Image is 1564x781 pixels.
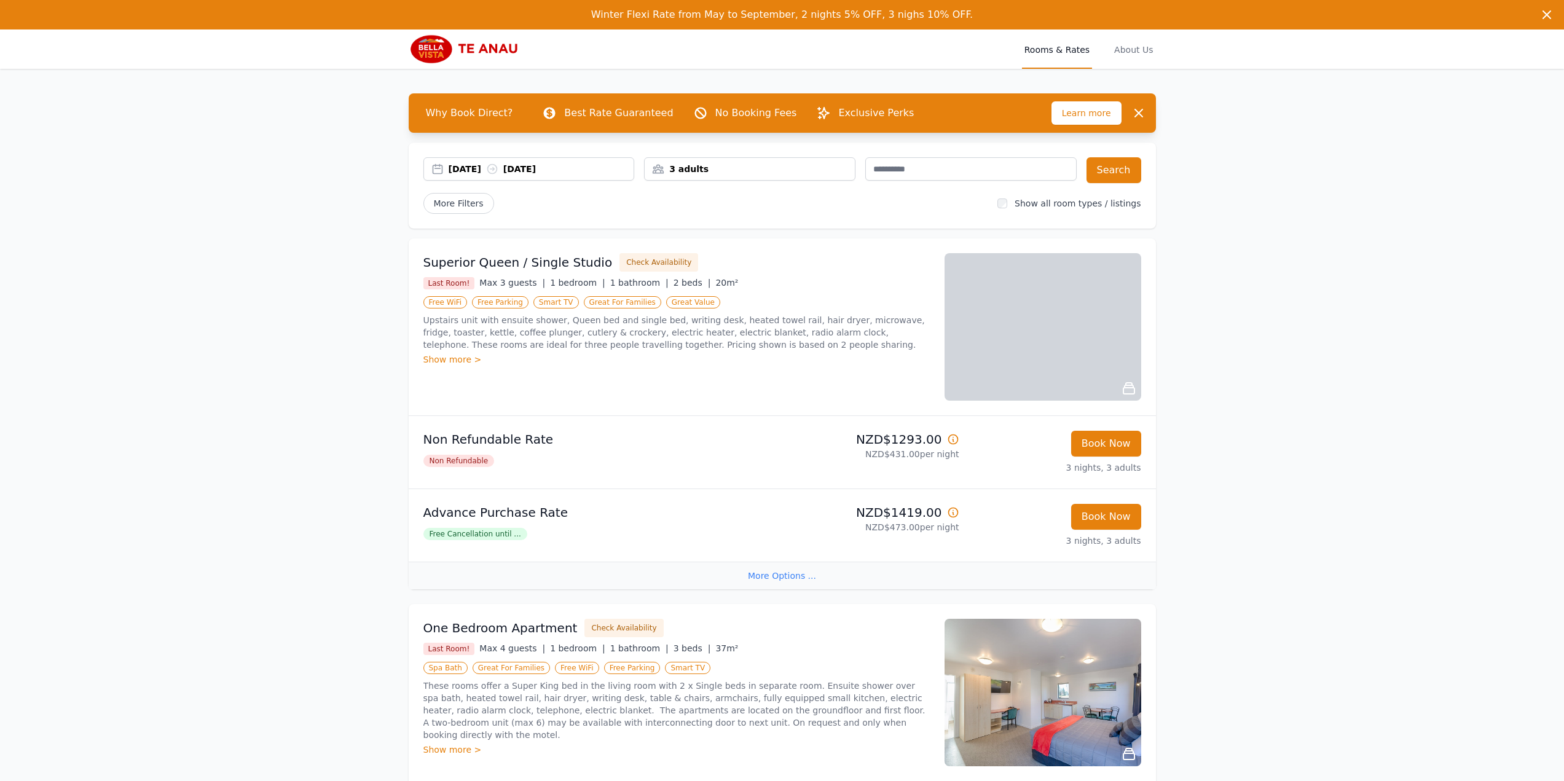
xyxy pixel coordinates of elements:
[550,643,605,653] span: 1 bedroom |
[1087,157,1141,183] button: Search
[665,662,710,674] span: Smart TV
[1112,29,1155,69] a: About Us
[1022,29,1092,69] a: Rooms & Rates
[473,662,550,674] span: Great For Families
[423,528,527,540] span: Free Cancellation until ...
[1015,198,1141,208] label: Show all room types / listings
[591,9,973,20] span: Winter Flexi Rate from May to September, 2 nights 5% OFF, 3 nighs 10% OFF.
[969,535,1141,547] p: 3 nights, 3 adults
[449,163,634,175] div: [DATE] [DATE]
[787,504,959,521] p: NZD$1419.00
[584,619,663,637] button: Check Availability
[715,106,797,120] p: No Booking Fees
[423,193,494,214] span: More Filters
[479,643,545,653] span: Max 4 guests |
[787,521,959,533] p: NZD$473.00 per night
[409,562,1156,589] div: More Options ...
[409,34,527,64] img: Bella Vista Te Anau
[1071,504,1141,530] button: Book Now
[555,662,599,674] span: Free WiFi
[416,101,523,125] span: Why Book Direct?
[787,448,959,460] p: NZD$431.00 per night
[472,296,529,308] span: Free Parking
[564,106,673,120] p: Best Rate Guaranteed
[610,643,669,653] span: 1 bathroom |
[715,643,738,653] span: 37m²
[604,662,661,674] span: Free Parking
[645,163,855,175] div: 3 adults
[423,431,777,448] p: Non Refundable Rate
[423,296,468,308] span: Free WiFi
[619,253,698,272] button: Check Availability
[423,680,930,741] p: These rooms offer a Super King bed in the living room with 2 x Single beds in separate room. Ensu...
[1051,101,1122,125] span: Learn more
[479,278,545,288] span: Max 3 guests |
[423,314,930,351] p: Upstairs unit with ensuite shower, Queen bed and single bed, writing desk, heated towel rail, hai...
[423,277,475,289] span: Last Room!
[584,296,661,308] span: Great For Families
[666,296,720,308] span: Great Value
[610,278,669,288] span: 1 bathroom |
[423,643,475,655] span: Last Room!
[674,643,711,653] span: 3 beds |
[423,619,578,637] h3: One Bedroom Apartment
[423,662,468,674] span: Spa Bath
[969,461,1141,474] p: 3 nights, 3 adults
[787,431,959,448] p: NZD$1293.00
[838,106,914,120] p: Exclusive Perks
[423,455,495,467] span: Non Refundable
[1071,431,1141,457] button: Book Now
[423,504,777,521] p: Advance Purchase Rate
[423,254,613,271] h3: Superior Queen / Single Studio
[674,278,711,288] span: 2 beds |
[533,296,579,308] span: Smart TV
[423,744,930,756] div: Show more >
[550,278,605,288] span: 1 bedroom |
[715,278,738,288] span: 20m²
[423,353,930,366] div: Show more >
